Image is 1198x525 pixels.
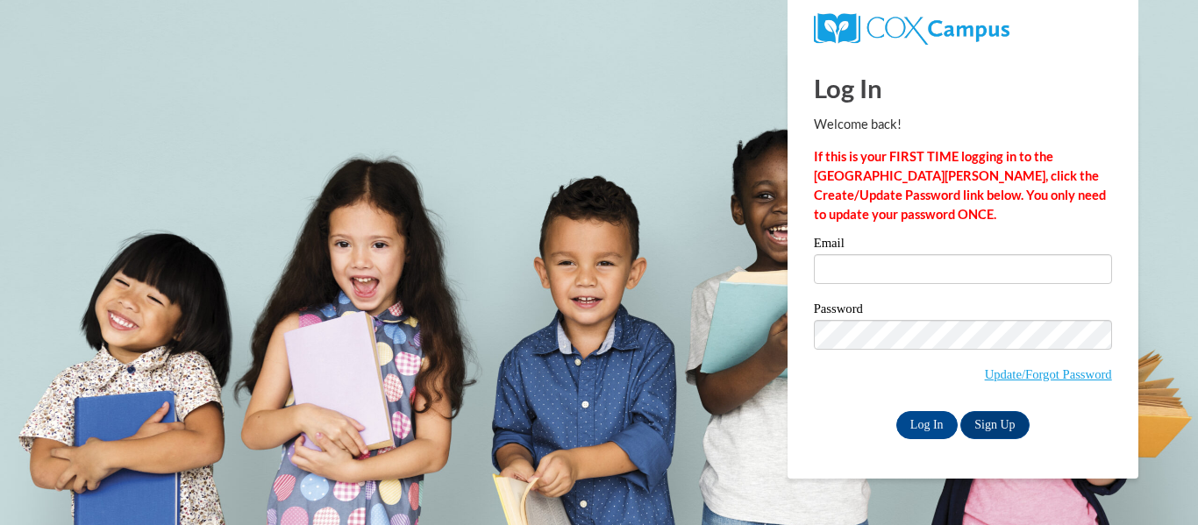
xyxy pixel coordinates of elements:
[814,13,1009,45] img: COX Campus
[896,411,958,439] input: Log In
[814,70,1112,106] h1: Log In
[960,411,1029,439] a: Sign Up
[814,20,1009,35] a: COX Campus
[985,367,1112,381] a: Update/Forgot Password
[814,237,1112,254] label: Email
[814,149,1106,222] strong: If this is your FIRST TIME logging in to the [GEOGRAPHIC_DATA][PERSON_NAME], click the Create/Upd...
[814,302,1112,320] label: Password
[814,115,1112,134] p: Welcome back!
